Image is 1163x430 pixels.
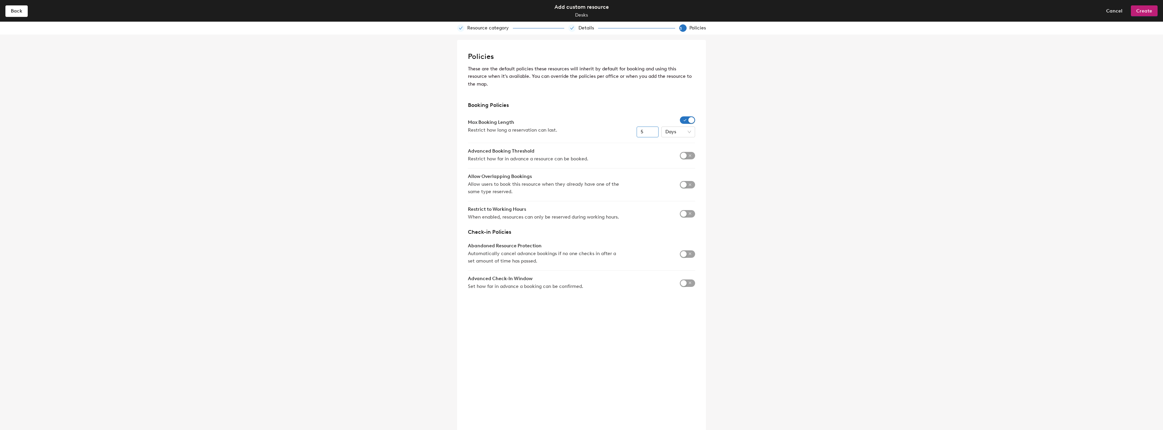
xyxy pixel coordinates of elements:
[468,207,619,212] h1: Restrict to Working Hours
[468,243,620,249] h1: Abandoned Resource Protection
[1100,5,1128,16] button: Cancel
[575,12,588,19] div: Desks
[1106,8,1122,14] span: Cancel
[11,8,22,14] span: Back
[468,127,557,134] span: Restrict how long a reservation can last.
[468,120,557,125] h1: Max Booking Length
[468,155,588,163] span: Restrict how far in advance a resource can be booked.
[468,174,620,179] h1: Allow Overlapping Bookings
[578,24,598,32] div: Details
[468,65,695,88] p: These are the default policies these resources will inherit by default for booking and using this...
[468,50,695,63] h2: Policies
[689,24,706,32] div: Policies
[554,3,609,11] div: Add custom resource
[459,26,463,30] span: check
[468,276,583,281] h1: Advanced Check-In Window
[468,250,620,265] span: Automatically cancel advance bookings if no one checks in after a set amount of time has passed.
[1136,8,1152,14] span: Create
[468,102,695,108] h1: Booking Policies
[680,26,688,31] span: 3
[468,181,620,196] span: Allow users to book this resource when they already have one of the same type reserved.
[467,24,513,32] div: Resource category
[468,213,619,221] span: When enabled, resources can only be reserved during working hours.
[468,149,588,154] h1: Advanced Booking Threshold
[570,26,574,30] span: check
[468,229,695,235] h1: Check-in Policies
[468,283,583,290] span: Set how far in advance a booking can be confirmed.
[5,5,28,16] button: Back
[665,127,691,137] span: Days
[1131,5,1158,16] button: Create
